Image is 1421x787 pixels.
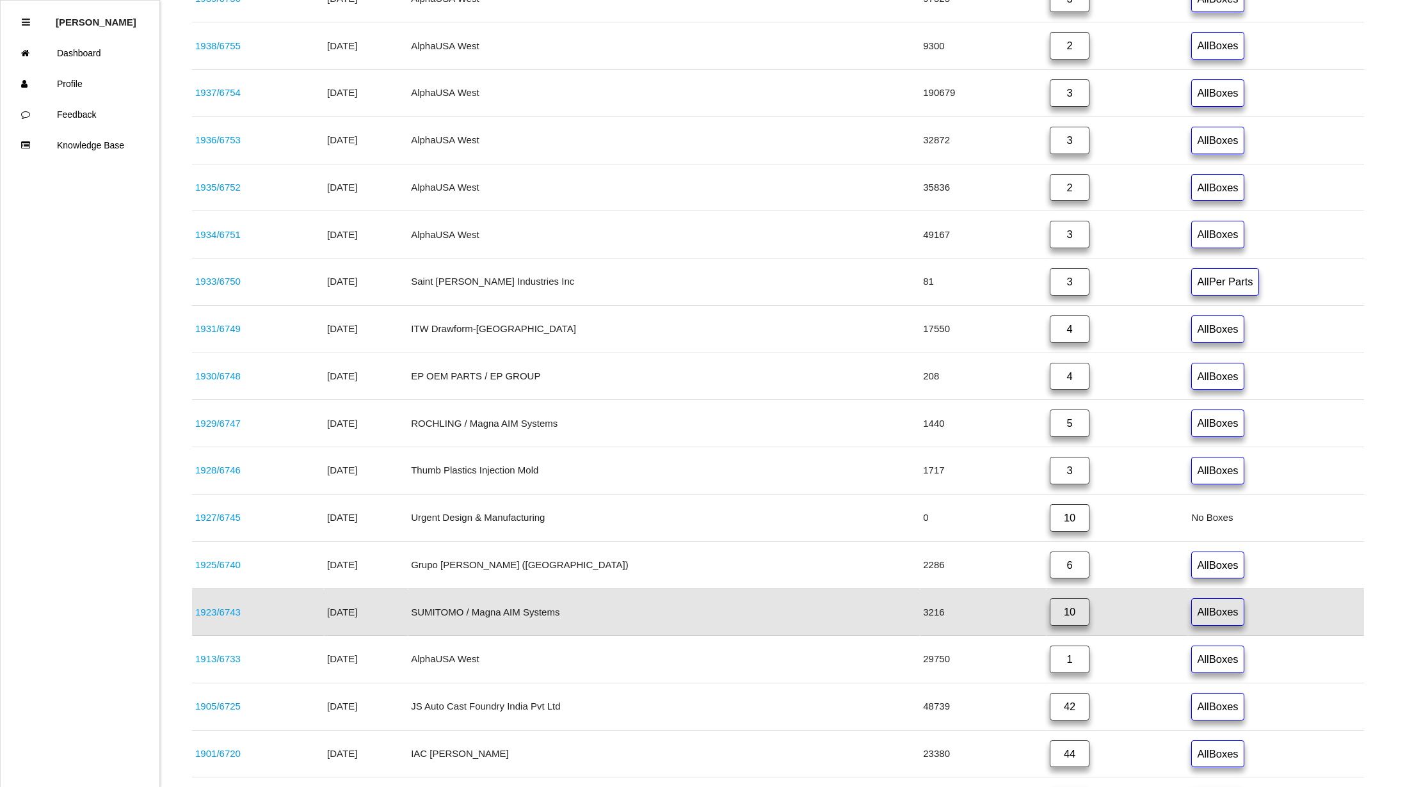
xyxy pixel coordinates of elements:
[1191,693,1244,720] a: AllBoxes
[195,229,241,240] a: 1934/6751
[408,400,920,447] td: ROCHLING / Magna AIM Systems
[324,116,408,164] td: [DATE]
[324,258,408,306] td: [DATE]
[324,589,408,636] td: [DATE]
[408,636,920,683] td: AlphaUSA West
[920,211,1047,258] td: 49167
[324,70,408,117] td: [DATE]
[1191,646,1244,673] a: AllBoxes
[920,636,1047,683] td: 29750
[195,323,241,334] a: 1931/6749
[408,541,920,589] td: Grupo [PERSON_NAME] ([GEOGRAPHIC_DATA])
[1191,315,1244,343] a: AllBoxes
[195,40,241,51] a: 1938/6755
[195,182,241,193] a: 1935/6752
[1050,740,1089,768] a: 44
[1191,598,1244,626] a: AllBoxes
[408,305,920,353] td: ITW Drawform-[GEOGRAPHIC_DATA]
[1050,552,1089,579] a: 6
[920,447,1047,495] td: 1717
[324,447,408,495] td: [DATE]
[1191,363,1244,390] a: AllBoxes
[195,559,241,570] a: 1925/6740
[920,589,1047,636] td: 3216
[1191,740,1244,768] a: AllBoxes
[324,305,408,353] td: [DATE]
[324,22,408,70] td: [DATE]
[1188,494,1364,541] td: No Boxes
[195,748,241,759] a: 1901/6720
[920,164,1047,211] td: 35836
[920,353,1047,400] td: 208
[195,512,241,523] a: 1927/6745
[324,164,408,211] td: [DATE]
[324,541,408,589] td: [DATE]
[324,353,408,400] td: [DATE]
[1,68,159,99] a: Profile
[195,370,241,381] a: 1930/6748
[324,494,408,541] td: [DATE]
[920,305,1047,353] td: 17550
[920,541,1047,589] td: 2286
[22,7,30,38] div: Close
[324,683,408,730] td: [DATE]
[1050,32,1089,60] a: 2
[408,494,920,541] td: Urgent Design & Manufacturing
[408,258,920,306] td: Saint [PERSON_NAME] Industries Inc
[920,70,1047,117] td: 190679
[1050,457,1089,484] a: 3
[1050,315,1089,343] a: 4
[1,130,159,161] a: Knowledge Base
[1,38,159,68] a: Dashboard
[408,22,920,70] td: AlphaUSA West
[408,683,920,730] td: JS Auto Cast Foundry India Pvt Ltd
[1191,32,1244,60] a: AllBoxes
[1191,409,1244,437] a: AllBoxes
[408,164,920,211] td: AlphaUSA West
[1191,457,1244,484] a: AllBoxes
[1050,363,1089,390] a: 4
[408,730,920,777] td: IAC [PERSON_NAME]
[1191,174,1244,202] a: AllBoxes
[195,701,241,711] a: 1905/6725
[195,465,241,475] a: 1928/6746
[408,353,920,400] td: EP OEM PARTS / EP GROUP
[195,276,241,287] a: 1933/6750
[195,418,241,429] a: 1929/6747
[1050,693,1089,720] a: 42
[1191,221,1244,248] a: AllBoxes
[324,636,408,683] td: [DATE]
[1191,268,1258,296] a: AllPer Parts
[1050,79,1089,107] a: 3
[408,447,920,495] td: Thumb Plastics Injection Mold
[1050,268,1089,296] a: 3
[324,730,408,777] td: [DATE]
[56,7,136,28] p: Diana Harris
[920,400,1047,447] td: 1440
[1191,552,1244,579] a: AllBoxes
[324,211,408,258] td: [DATE]
[408,211,920,258] td: AlphaUSA West
[920,258,1047,306] td: 81
[1,99,159,130] a: Feedback
[324,400,408,447] td: [DATE]
[1050,174,1089,202] a: 2
[408,70,920,117] td: AlphaUSA West
[1191,127,1244,154] a: AllBoxes
[920,494,1047,541] td: 0
[920,683,1047,730] td: 48739
[1050,504,1089,532] a: 10
[195,653,241,664] a: 1913/6733
[920,730,1047,777] td: 23380
[195,134,241,145] a: 1936/6753
[1050,127,1089,154] a: 3
[1191,79,1244,107] a: AllBoxes
[1050,221,1089,248] a: 3
[408,116,920,164] td: AlphaUSA West
[195,607,241,617] a: 1923/6743
[195,87,241,98] a: 1937/6754
[920,116,1047,164] td: 32872
[408,589,920,636] td: SUMITOMO / Magna AIM Systems
[1050,598,1089,626] a: 10
[920,22,1047,70] td: 9300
